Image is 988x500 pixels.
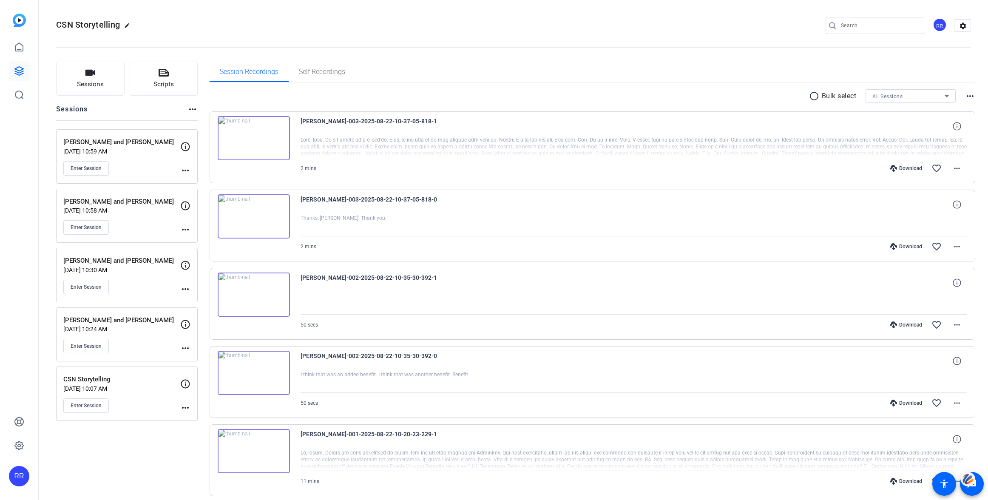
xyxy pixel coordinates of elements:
[301,478,319,484] span: 11 mins
[180,165,190,176] mat-icon: more_horiz
[952,241,962,252] mat-icon: more_horiz
[301,165,316,171] span: 2 mins
[56,20,120,30] span: CSN Storytelling
[180,343,190,353] mat-icon: more_horiz
[931,476,942,486] mat-icon: favorite_border
[886,321,926,328] div: Download
[63,137,180,147] p: [PERSON_NAME] and [PERSON_NAME]
[63,148,180,155] p: [DATE] 10:59 AM
[63,207,180,214] p: [DATE] 10:58 AM
[954,20,971,32] mat-icon: settings
[965,91,975,101] mat-icon: more_horiz
[301,244,316,250] span: 2 mins
[931,241,942,252] mat-icon: favorite_border
[886,165,926,172] div: Download
[301,322,318,328] span: 50 secs
[301,194,458,215] span: [PERSON_NAME]-003-2025-08-22-10-37-05-818-0
[180,224,190,235] mat-icon: more_horiz
[809,91,822,101] mat-icon: radio_button_unchecked
[63,385,180,392] p: [DATE] 10:07 AM
[71,165,102,172] span: Enter Session
[301,351,458,371] span: [PERSON_NAME]-002-2025-08-22-10-35-30-392-0
[77,80,104,89] span: Sessions
[71,284,102,290] span: Enter Session
[886,243,926,250] div: Download
[933,18,948,33] ngx-avatar: Rich Renner
[952,320,962,330] mat-icon: more_horiz
[71,224,102,231] span: Enter Session
[153,80,174,89] span: Scripts
[63,326,180,332] p: [DATE] 10:24 AM
[63,375,180,384] p: CSN Storytelling
[218,351,290,395] img: thumb-nail
[63,280,109,294] button: Enter Session
[841,20,917,31] input: Search
[822,91,857,101] p: Bulk select
[952,163,962,173] mat-icon: more_horiz
[218,194,290,239] img: thumb-nail
[56,62,125,96] button: Sessions
[220,68,278,75] span: Session Recordings
[71,343,102,349] span: Enter Session
[952,476,962,486] mat-icon: more_horiz
[931,320,942,330] mat-icon: favorite_border
[218,116,290,160] img: thumb-nail
[872,94,903,99] span: All Sessions
[939,479,949,489] mat-icon: accessibility
[301,116,458,136] span: [PERSON_NAME]-003-2025-08-22-10-37-05-818-1
[301,429,458,449] span: [PERSON_NAME]-001-2025-08-22-10-20-23-229-1
[63,197,180,207] p: [PERSON_NAME] and [PERSON_NAME]
[9,466,29,486] div: RR
[63,398,109,413] button: Enter Session
[187,104,198,114] mat-icon: more_horiz
[63,315,180,325] p: [PERSON_NAME] and [PERSON_NAME]
[301,400,318,406] span: 50 secs
[301,273,458,293] span: [PERSON_NAME]-002-2025-08-22-10-35-30-392-1
[63,267,180,273] p: [DATE] 10:30 AM
[124,23,134,33] mat-icon: edit
[13,14,26,27] img: blue-gradient.svg
[218,273,290,317] img: thumb-nail
[299,68,345,75] span: Self Recordings
[218,429,290,473] img: thumb-nail
[71,402,102,409] span: Enter Session
[933,18,947,32] div: RR
[56,104,88,120] h2: Sessions
[886,400,926,406] div: Download
[961,472,975,487] img: svg+xml;base64,PHN2ZyB3aWR0aD0iNDQiIGhlaWdodD0iNDQiIHZpZXdCb3g9IjAgMCA0NCA0NCIgZmlsbD0ibm9uZSIgeG...
[952,398,962,408] mat-icon: more_horiz
[886,478,926,485] div: Download
[931,398,942,408] mat-icon: favorite_border
[180,403,190,413] mat-icon: more_horiz
[63,339,109,353] button: Enter Session
[180,284,190,294] mat-icon: more_horiz
[931,163,942,173] mat-icon: favorite_border
[63,220,109,235] button: Enter Session
[63,161,109,176] button: Enter Session
[63,256,180,266] p: [PERSON_NAME] and [PERSON_NAME]
[130,62,198,96] button: Scripts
